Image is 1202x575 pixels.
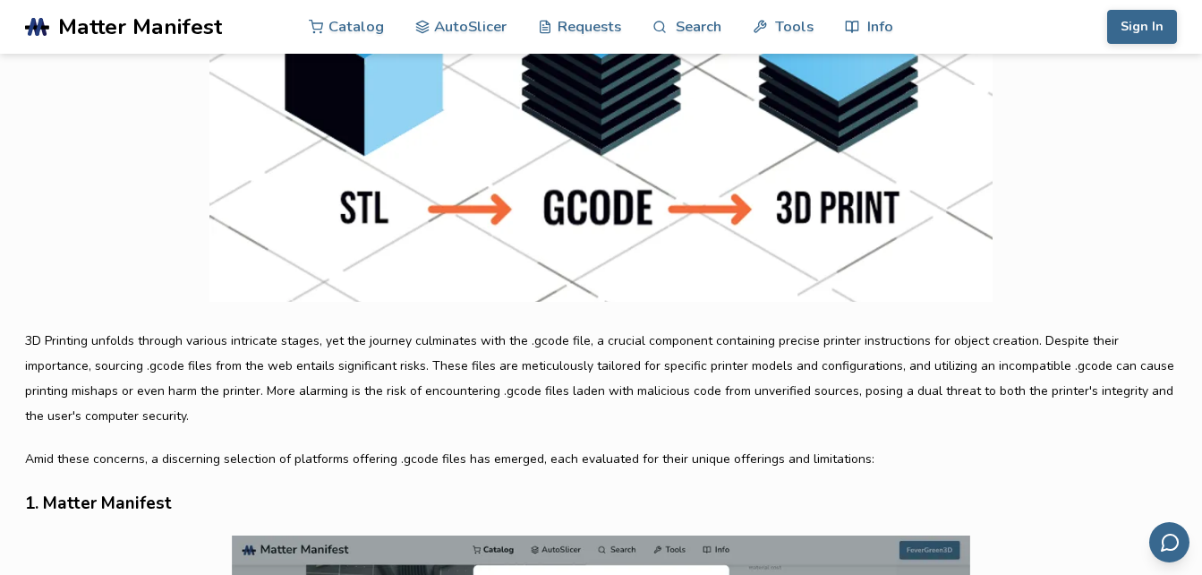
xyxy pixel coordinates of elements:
button: Sign In [1107,10,1177,44]
button: Send feedback via email [1149,522,1189,562]
p: 3D Printing unfolds through various intricate stages, yet the journey culminates with the .gcode ... [25,329,1177,429]
p: Amid these concerns, a discerning selection of platforms offering .gcode files has emerged, each ... [25,447,1177,472]
span: Matter Manifest [58,14,222,39]
h3: 1. Matter Manifest [25,490,1177,518]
